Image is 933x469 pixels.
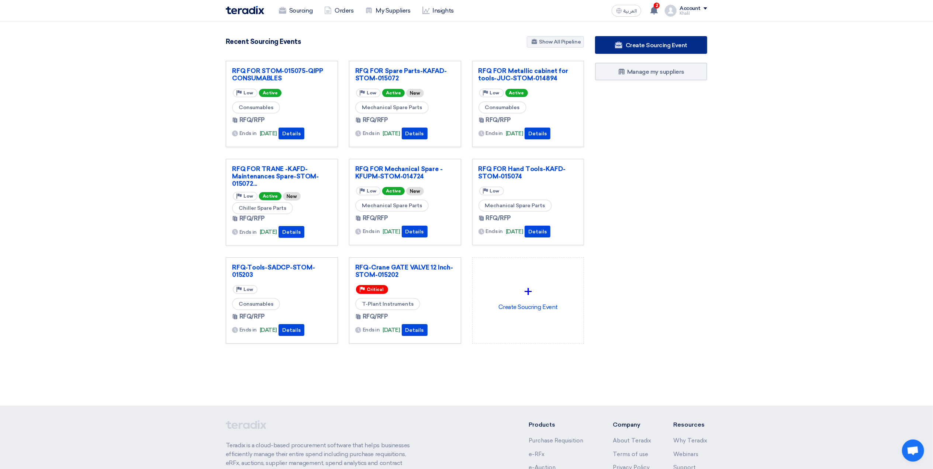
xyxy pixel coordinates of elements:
[506,227,523,236] span: [DATE]
[367,188,376,194] span: Low
[478,281,578,303] div: +
[232,67,332,82] a: RFQ FOR STOM-015075-QIPP CONSUMABLES
[355,298,420,310] span: T-Plant Instruments
[406,187,424,195] div: New
[318,3,359,19] a: Orders
[505,89,528,97] span: Active
[367,287,384,292] span: Critical
[478,101,526,114] span: Consumables
[654,3,660,8] span: 2
[402,324,428,336] button: Details
[506,129,523,138] span: [DATE]
[402,128,428,139] button: Details
[243,287,253,292] span: Low
[478,264,578,329] div: Create Soucring Event
[260,228,277,236] span: [DATE]
[355,165,455,180] a: RFQ FOR Mechanical Spare -KFUPM-STOM-014724
[367,90,376,95] span: Low
[623,8,637,14] span: العربية
[478,165,578,180] a: RFQ FOR Hand Tools-KAFD-STOM-015074
[355,101,429,114] span: Mechanical Spare Parts
[260,326,277,334] span: [DATE]
[363,312,388,321] span: RFQ/RFP
[525,128,550,139] button: Details
[363,227,380,235] span: Ends in
[283,192,301,201] div: New
[363,129,380,137] span: Ends in
[478,199,552,212] span: Mechanical Spare Parts
[383,129,400,138] span: [DATE]
[525,226,550,237] button: Details
[665,5,677,17] img: profile_test.png
[529,451,545,458] a: e-RFx
[232,202,293,214] span: Chiller Spare Parts
[232,298,280,310] span: Consumables
[490,188,500,194] span: Low
[626,42,687,49] span: Create Sourcing Event
[279,128,304,139] button: Details
[363,116,388,125] span: RFQ/RFP
[680,11,707,15] div: Khalil
[673,451,698,458] a: Webinars
[355,67,455,82] a: RFQ FOR Spare Parts-KAFAD-STOM-015072
[273,3,318,19] a: Sourcing
[527,36,584,48] a: Show All Pipeline
[243,194,253,199] span: Low
[383,227,400,236] span: [DATE]
[359,3,416,19] a: My Suppliers
[232,101,280,114] span: Consumables
[406,89,424,97] div: New
[673,437,707,444] a: Why Teradix
[260,129,277,138] span: [DATE]
[226,6,264,14] img: Teradix logo
[402,226,428,237] button: Details
[383,326,400,334] span: [DATE]
[239,129,257,137] span: Ends in
[382,187,405,195] span: Active
[613,437,651,444] a: About Teradix
[680,6,701,12] div: Account
[595,63,707,80] a: Manage my suppliers
[490,90,500,95] span: Low
[486,116,511,125] span: RFQ/RFP
[613,420,651,429] li: Company
[478,67,578,82] a: RFQ FOR Metallic cabinet for tools-JUC-STOM-014894
[239,214,265,223] span: RFQ/RFP
[355,264,455,278] a: RFQ-Crane GATE VALVE 12 Inch-STOM-015202
[279,324,304,336] button: Details
[902,440,924,462] div: Open chat
[673,420,707,429] li: Resources
[239,228,257,236] span: Ends in
[232,165,332,187] a: RFQ FOR TRANE -KAFD-Maintenances Spare-STOM-015072...
[239,116,265,125] span: RFQ/RFP
[232,264,332,278] a: RFQ-Tools-SADCP-STOM-015203
[259,89,281,97] span: Active
[279,226,304,238] button: Details
[355,199,429,212] span: Mechanical Spare Parts
[382,89,405,97] span: Active
[239,326,257,334] span: Ends in
[363,214,388,223] span: RFQ/RFP
[363,326,380,334] span: Ends in
[486,214,511,223] span: RFQ/RFP
[417,3,460,19] a: Insights
[259,192,281,200] span: Active
[486,129,503,137] span: Ends in
[529,420,591,429] li: Products
[612,5,641,17] button: العربية
[613,451,648,458] a: Terms of use
[243,90,253,95] span: Low
[486,227,503,235] span: Ends in
[226,38,301,46] h4: Recent Sourcing Events
[529,437,583,444] a: Purchase Requisition
[239,312,265,321] span: RFQ/RFP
